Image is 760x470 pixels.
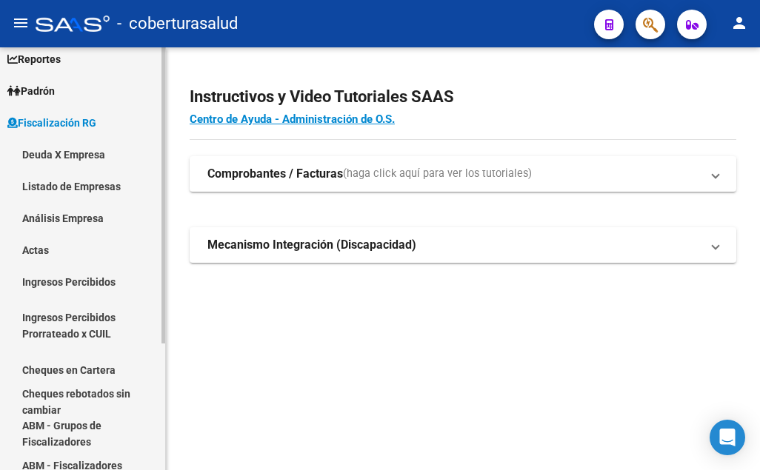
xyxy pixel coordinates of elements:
strong: Comprobantes / Facturas [207,166,343,182]
a: Centro de Ayuda - Administración de O.S. [190,113,395,126]
span: Fiscalización RG [7,115,96,131]
mat-expansion-panel-header: Mecanismo Integración (Discapacidad) [190,227,736,263]
span: (haga click aquí para ver los tutoriales) [343,166,532,182]
mat-expansion-panel-header: Comprobantes / Facturas(haga click aquí para ver los tutoriales) [190,156,736,192]
strong: Mecanismo Integración (Discapacidad) [207,237,416,253]
mat-icon: person [730,14,748,32]
div: Open Intercom Messenger [710,420,745,455]
h2: Instructivos y Video Tutoriales SAAS [190,83,736,111]
span: Reportes [7,51,61,67]
mat-icon: menu [12,14,30,32]
span: Padrón [7,83,55,99]
span: - coberturasalud [117,7,238,40]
